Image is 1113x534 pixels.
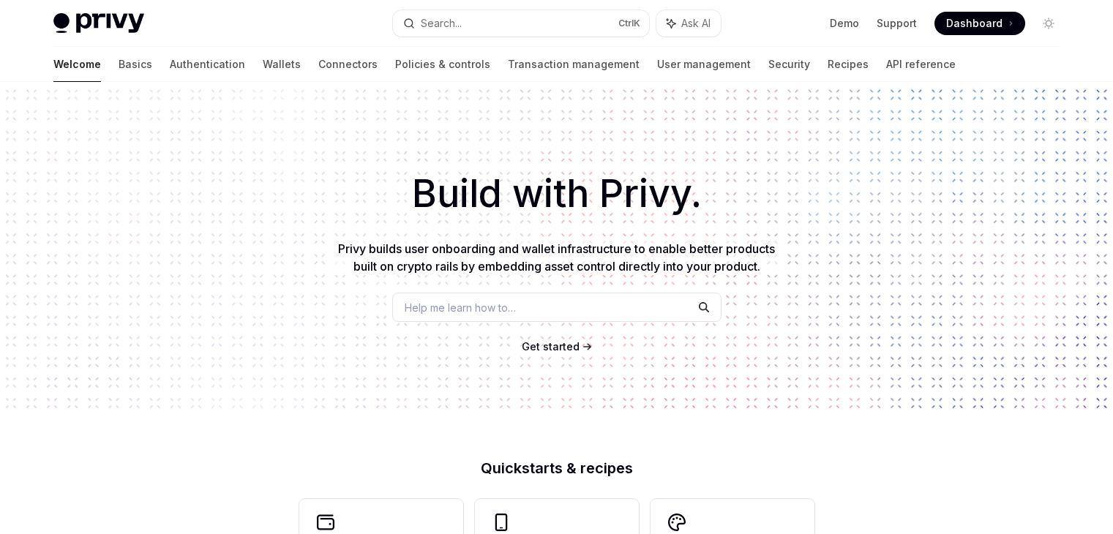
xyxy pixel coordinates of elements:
[656,10,721,37] button: Ask AI
[618,18,640,29] span: Ctrl K
[23,165,1090,222] h1: Build with Privy.
[522,339,580,354] a: Get started
[877,16,917,31] a: Support
[1037,12,1060,35] button: Toggle dark mode
[405,300,516,315] span: Help me learn how to…
[263,47,301,82] a: Wallets
[828,47,869,82] a: Recipes
[508,47,640,82] a: Transaction management
[53,47,101,82] a: Welcome
[934,12,1025,35] a: Dashboard
[338,241,775,274] span: Privy builds user onboarding and wallet infrastructure to enable better products built on crypto ...
[522,340,580,353] span: Get started
[421,15,462,32] div: Search...
[681,16,711,31] span: Ask AI
[768,47,810,82] a: Security
[657,47,751,82] a: User management
[170,47,245,82] a: Authentication
[830,16,859,31] a: Demo
[946,16,1003,31] span: Dashboard
[119,47,152,82] a: Basics
[395,47,490,82] a: Policies & controls
[53,13,144,34] img: light logo
[393,10,649,37] button: Search...CtrlK
[299,461,814,475] h2: Quickstarts & recipes
[886,47,956,82] a: API reference
[318,47,378,82] a: Connectors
